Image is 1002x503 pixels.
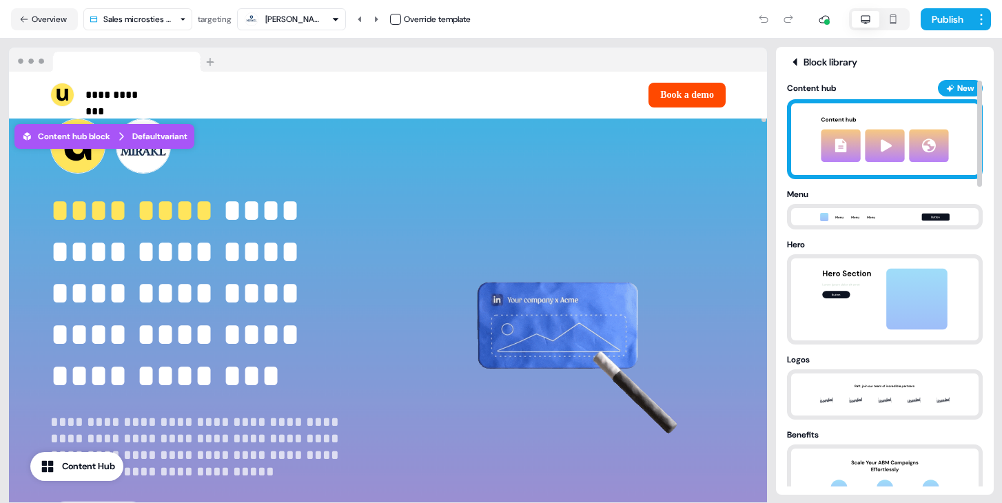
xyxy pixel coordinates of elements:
[21,130,110,143] div: Content hub block
[404,12,471,26] div: Override template
[393,83,726,107] div: Book a demo
[132,130,187,143] div: Default variant
[787,238,983,345] button: Herohero thumbnail preview
[787,353,983,420] button: LogoslogoClouds thumbnail preview
[787,81,932,95] div: Content hub
[787,80,983,179] button: Content hubNewcontentHub thumbnail preview
[198,12,232,26] div: targeting
[812,258,957,340] img: hero thumbnail preview
[30,452,123,481] button: Content Hub
[787,187,983,229] button: Menumenu thumbnail preview
[812,209,957,225] img: menu thumbnail preview
[11,8,78,30] button: Overview
[787,238,983,251] div: Hero
[957,81,974,95] div: New
[921,8,972,30] button: Publish
[812,373,957,415] img: logoClouds thumbnail preview
[407,166,726,484] img: Image
[787,187,983,201] div: Menu
[648,83,726,107] button: Book a demo
[103,12,174,26] div: Sales microsties outreach
[9,48,221,72] img: Browser topbar
[265,12,320,26] div: [PERSON_NAME]
[787,353,983,367] div: Logos
[787,428,983,442] div: Benefits
[237,8,346,30] button: [PERSON_NAME]
[808,103,961,175] img: contentHub thumbnail preview
[62,460,115,473] div: Content Hub
[787,55,983,69] div: Block library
